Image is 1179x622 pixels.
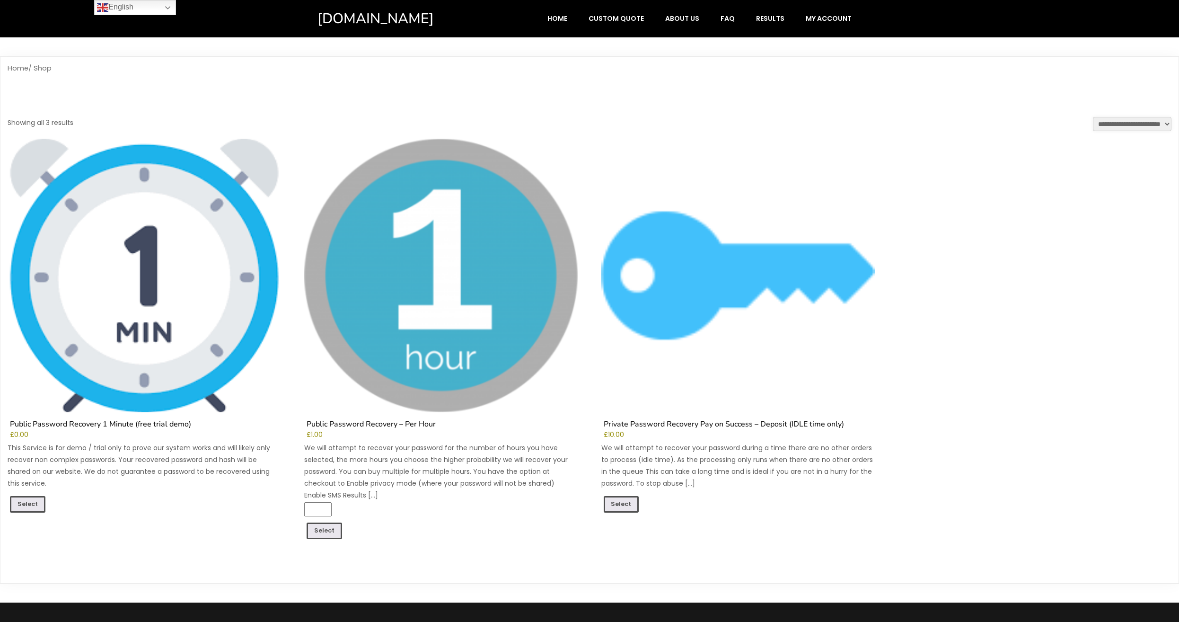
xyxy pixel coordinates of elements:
a: Add to cart: “Private Password Recovery Pay on Success - Deposit (IDLE time only)” [604,496,639,513]
select: Shop order [1093,117,1171,131]
a: Public Password Recovery – Per Hour [304,139,578,431]
img: en [97,2,108,13]
a: FAQ [711,9,745,27]
a: My account [796,9,862,27]
span: Results [756,14,784,23]
a: Home [537,9,577,27]
a: Add to cart: “Public Password Recovery - Per Hour” [307,523,342,539]
input: Product quantity [304,502,332,517]
span: £ [604,430,608,439]
a: Custom Quote [579,9,654,27]
a: Home [8,63,28,73]
img: Public Password Recovery 1 Minute (free trial demo) [8,139,281,412]
p: We will attempt to recover your password during a time there are no other orders to process (idle... [601,442,875,490]
span: £ [307,430,311,439]
p: We will attempt to recover your password for the number of hours you have selected, the more hour... [304,442,578,502]
span: About Us [665,14,699,23]
h2: Public Password Recovery – Per Hour [304,420,578,431]
a: Read more about “Public Password Recovery 1 Minute (free trial demo)” [10,496,45,513]
a: [DOMAIN_NAME] [317,9,474,28]
nav: Breadcrumb [8,64,1171,73]
h2: Private Password Recovery Pay on Success – Deposit (IDLE time only) [601,420,875,431]
span: My account [806,14,852,23]
h1: Shop [8,80,1171,117]
a: Private Password Recovery Pay on Success – Deposit (IDLE time only) [601,139,875,431]
h2: Public Password Recovery 1 Minute (free trial demo) [8,420,281,431]
span: Custom Quote [589,14,644,23]
span: £ [10,430,14,439]
a: Results [746,9,794,27]
a: About Us [655,9,709,27]
img: Private Password Recovery Pay on Success - Deposit (IDLE time only) [601,139,875,412]
bdi: 10.00 [604,430,624,439]
span: FAQ [721,14,735,23]
a: Public Password Recovery 1 Minute (free trial demo) [8,139,281,431]
span: Home [547,14,567,23]
bdi: 1.00 [307,430,323,439]
p: Showing all 3 results [8,117,73,129]
img: Public Password Recovery - Per Hour [304,139,578,412]
bdi: 0.00 [10,430,28,439]
p: This Service is for demo / trial only to prove our system works and will likely only recover non ... [8,442,281,490]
